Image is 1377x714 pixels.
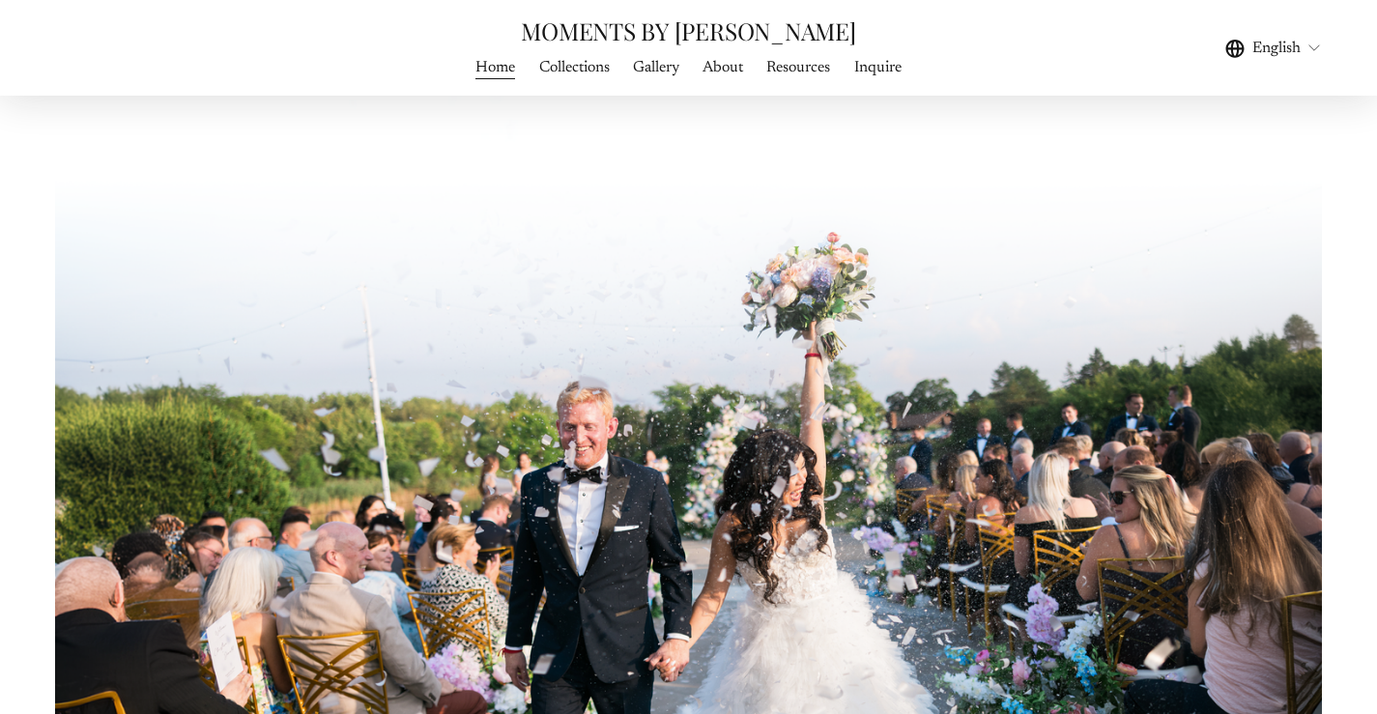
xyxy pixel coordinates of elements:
a: Collections [539,54,610,80]
a: MOMENTS BY [PERSON_NAME] [521,14,855,46]
a: folder dropdown [633,54,679,80]
a: Home [475,54,515,80]
a: Resources [766,54,830,80]
div: language picker [1225,35,1322,61]
span: English [1252,37,1301,60]
a: About [703,54,743,80]
span: Gallery [633,56,679,79]
a: Inquire [854,54,902,80]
